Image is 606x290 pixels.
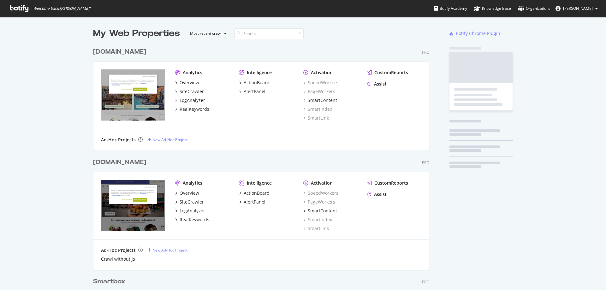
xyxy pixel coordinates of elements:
[101,180,165,231] img: bongo.be
[234,28,304,39] input: Search
[175,97,205,104] a: LogAnalyzer
[308,208,337,214] div: SmartContent
[180,216,209,223] div: RealKeywords
[303,88,335,95] a: PageWorkers
[180,106,209,112] div: RealKeywords
[303,106,332,112] a: SmartIndex
[180,190,199,196] div: Overview
[474,5,511,12] div: Knowledge Base
[180,88,204,95] div: SiteCrawler
[422,50,429,55] div: Pro
[456,30,500,37] div: Botify Chrome Plugin
[175,88,204,95] a: SiteCrawler
[148,137,187,142] a: New Ad-Hoc Project
[93,158,146,167] div: [DOMAIN_NAME]
[239,190,270,196] a: ActionBoard
[303,225,329,232] a: SmartLink
[311,180,333,186] div: Activation
[183,180,202,186] div: Analytics
[563,6,593,11] span: Lamar Marsh
[93,277,125,286] div: Smartbox
[422,160,429,165] div: Pro
[449,30,500,37] a: Botify Chrome Plugin
[303,97,337,104] a: SmartContent
[550,3,603,14] button: [PERSON_NAME]
[303,115,329,121] a: SmartLink
[244,199,265,205] div: AlertPanel
[311,69,333,76] div: Activation
[180,199,204,205] div: SiteCrawler
[244,190,270,196] div: ActionBoard
[101,69,165,121] img: bongo.nl
[101,256,135,262] a: Crawl without js
[175,106,209,112] a: RealKeywords
[367,69,408,76] a: CustomReports
[93,47,146,56] div: [DOMAIN_NAME]
[244,88,265,95] div: AlertPanel
[367,180,408,186] a: CustomReports
[180,80,199,86] div: Overview
[101,247,136,253] div: Ad-Hoc Projects
[518,5,550,12] div: Organizations
[175,190,199,196] a: Overview
[434,5,467,12] div: Botify Academy
[152,247,187,253] div: New Ad-Hoc Project
[175,208,205,214] a: LogAnalyzer
[239,88,265,95] a: AlertPanel
[239,199,265,205] a: AlertPanel
[175,216,209,223] a: RealKeywords
[93,27,180,40] div: My Web Properties
[148,247,187,253] a: New Ad-Hoc Project
[93,277,128,286] a: Smartbox
[247,180,272,186] div: Intelligence
[422,279,429,285] div: Pro
[152,137,187,142] div: New Ad-Hoc Project
[93,47,149,56] a: [DOMAIN_NAME]
[374,191,387,198] div: Assist
[367,191,387,198] a: Assist
[303,80,338,86] a: SpeedWorkers
[93,158,149,167] a: [DOMAIN_NAME]
[303,216,332,223] a: SmartIndex
[247,69,272,76] div: Intelligence
[303,190,338,196] a: SpeedWorkers
[303,208,337,214] a: SmartContent
[374,180,408,186] div: CustomReports
[180,97,205,104] div: LogAnalyzer
[303,199,335,205] a: PageWorkers
[175,80,199,86] a: Overview
[183,69,202,76] div: Analytics
[175,199,204,205] a: SiteCrawler
[185,28,229,38] button: Most recent crawl
[374,81,387,87] div: Assist
[180,208,205,214] div: LogAnalyzer
[244,80,270,86] div: ActionBoard
[367,81,387,87] a: Assist
[33,6,90,11] span: Welcome back, [PERSON_NAME] !
[308,97,337,104] div: SmartContent
[239,80,270,86] a: ActionBoard
[374,69,408,76] div: CustomReports
[190,32,222,35] div: Most recent crawl
[101,137,136,143] div: Ad-Hoc Projects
